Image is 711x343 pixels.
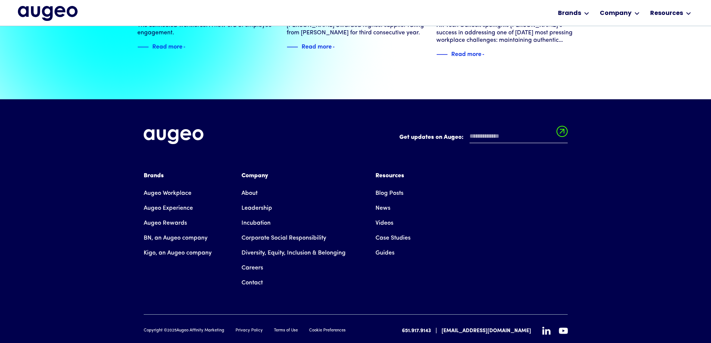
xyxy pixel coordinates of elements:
[144,216,187,231] a: Augeo Rewards
[152,41,183,50] div: Read more
[137,43,149,52] img: Blue decorative line
[399,129,568,147] form: Email Form
[375,186,403,201] a: Blog Posts
[309,328,346,334] a: Cookie Preferences
[144,171,212,180] div: Brands
[274,328,298,334] a: Terms of Use
[375,246,395,261] a: Guides
[183,43,194,52] img: Blue text arrow
[375,171,411,180] div: Resources
[241,275,263,290] a: Contact
[287,43,298,52] img: Blue decorative line
[144,201,193,216] a: Augeo Experience
[375,201,390,216] a: News
[241,216,271,231] a: Incubation
[144,246,212,261] a: Kigo, an Augeo company
[144,231,208,246] a: BN, an Augeo company
[241,261,263,275] a: Careers
[241,246,346,261] a: Diversity, Equity, Inclusion & Belonging
[442,327,531,335] a: [EMAIL_ADDRESS][DOMAIN_NAME]
[375,216,393,231] a: Videos
[600,9,632,18] div: Company
[287,22,424,37] div: [PERSON_NAME] awarded highest supplier rating from [PERSON_NAME] for third consecutive year.
[302,41,332,50] div: Read more
[241,186,258,201] a: About
[399,133,464,142] label: Get updates on Augeo:
[241,201,272,216] a: Leadership
[402,327,431,335] a: 651.917.9143
[236,328,263,334] a: Privacy Policy
[167,328,177,333] span: 2025
[375,231,411,246] a: Case Studies
[144,328,224,334] div: Copyright © Augeo Affinity Marketing
[144,129,203,144] img: Augeo's full logo in white.
[241,231,326,246] a: Corporate Social Responsibility
[333,43,344,52] img: Blue text arrow
[137,22,275,37] div: The connected workforce: A new era of employee engagement.
[144,186,191,201] a: Augeo Workplace
[436,50,448,59] img: Blue decorative line
[436,22,574,44] div: HR Tech Outlook spotlights [PERSON_NAME]'s success in addressing one of [DATE] most pressing work...
[436,327,437,336] div: |
[241,171,346,180] div: Company
[18,6,78,22] a: home
[556,126,568,141] input: Submit
[482,50,493,59] img: Blue text arrow
[451,49,481,58] div: Read more
[650,9,683,18] div: Resources
[558,9,581,18] div: Brands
